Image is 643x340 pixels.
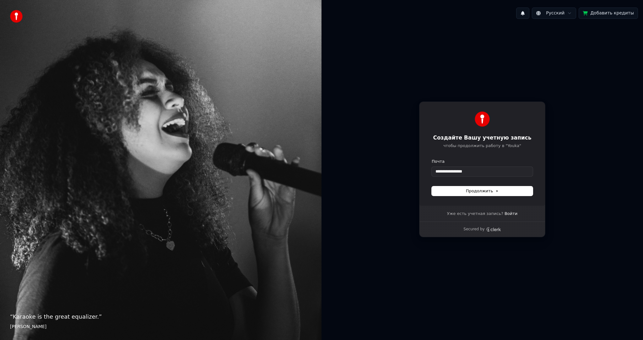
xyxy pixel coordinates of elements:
p: чтобы продолжить работу в "Youka" [432,143,533,149]
p: Secured by [463,227,484,232]
label: Почта [432,159,445,164]
a: Войти [505,211,517,217]
button: Продолжить [432,186,533,196]
footer: [PERSON_NAME] [10,324,311,330]
h1: Создайте Вашу учетную запись [432,134,533,142]
img: youka [10,10,23,23]
a: Clerk logo [486,227,501,232]
img: Youka [475,112,490,127]
span: Продолжить [466,188,499,194]
p: “ Karaoke is the great equalizer. ” [10,312,311,321]
span: Уже есть учетная запись? [447,211,503,217]
button: Добавить кредиты [579,8,638,19]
